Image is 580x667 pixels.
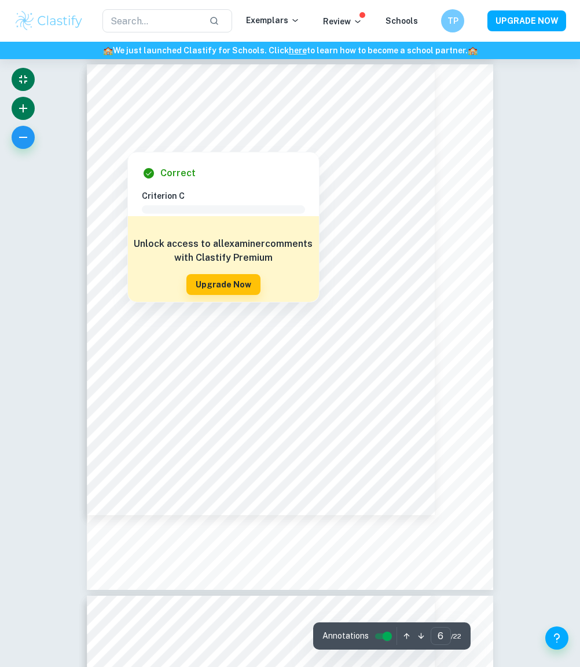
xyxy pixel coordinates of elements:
button: Help and Feedback [545,626,568,650]
input: Search... [102,9,200,32]
button: Exit fullscreen [12,68,35,91]
button: TP [441,9,464,32]
a: here [289,46,307,55]
button: Upgrade Now [186,274,260,295]
h6: Criterion C [142,189,314,202]
h6: TP [446,14,460,27]
span: / 22 [451,631,461,642]
a: Schools [386,16,418,25]
h6: We just launched Clastify for Schools. Click to learn how to become a school partner. [2,44,578,57]
h6: Unlock access to all examiner comments with Clastify Premium [134,237,313,265]
p: Review [323,15,362,28]
button: UPGRADE NOW [487,10,566,31]
img: Clastify logo [14,9,84,32]
h6: Correct [160,166,196,180]
span: Annotations [322,630,369,642]
p: Exemplars [246,14,300,27]
span: 🏫 [468,46,478,55]
span: 🏫 [103,46,113,55]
